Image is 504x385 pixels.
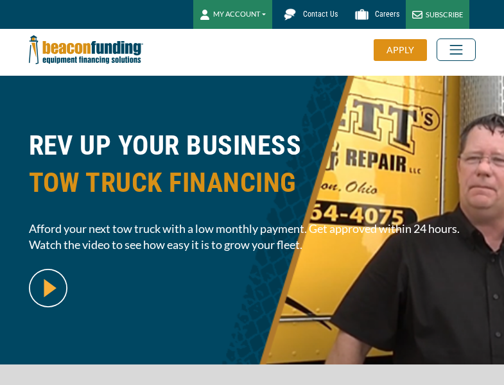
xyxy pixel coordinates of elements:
div: APPLY [374,39,427,61]
span: Careers [375,10,399,19]
a: Careers [344,3,406,26]
img: video modal pop-up play button [29,269,67,307]
a: APPLY [374,39,437,61]
a: Contact Us [272,3,344,26]
img: Beacon Funding chat [279,3,301,26]
span: TOW TRUCK FINANCING [29,164,476,201]
button: Toggle navigation [437,38,476,61]
h1: REV UP YOUR BUSINESS [29,127,476,211]
span: Afford your next tow truck with a low monthly payment. Get approved within 24 hours. Watch the vi... [29,221,476,253]
span: Contact Us [303,10,338,19]
img: Beacon Funding Careers [351,3,373,26]
img: Beacon Funding Corporation logo [29,29,143,71]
